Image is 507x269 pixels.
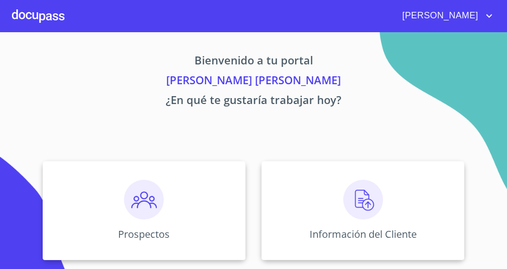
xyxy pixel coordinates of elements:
img: prospectos.png [124,180,164,219]
button: account of current user [395,8,495,24]
span: [PERSON_NAME] [395,8,483,24]
p: Prospectos [118,227,170,241]
p: Bienvenido a tu portal [12,52,495,72]
img: carga.png [343,180,383,219]
p: [PERSON_NAME] [PERSON_NAME] [12,72,495,92]
p: Información del Cliente [310,227,417,241]
p: ¿En qué te gustaría trabajar hoy? [12,92,495,111]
